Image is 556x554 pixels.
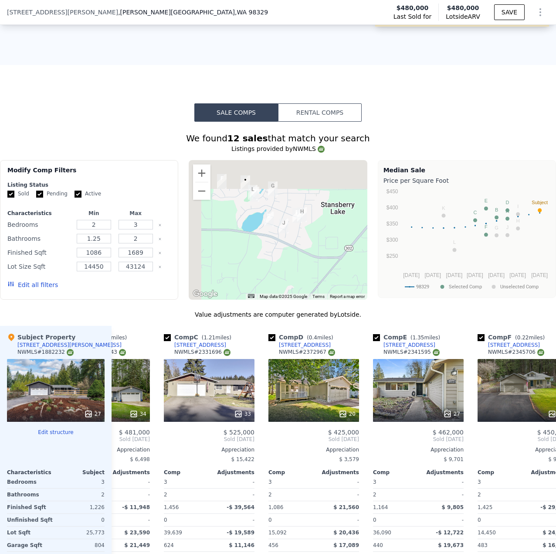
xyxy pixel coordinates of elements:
input: Sold [7,191,14,198]
div: - [106,476,150,488]
div: 14026 132nd St NW [264,212,274,226]
span: $ 17,089 [333,542,359,548]
div: Comp F [478,333,548,342]
span: 624 [164,542,174,548]
div: 1,226 [58,501,105,513]
text: [DATE] [467,272,483,278]
div: 2 [373,489,417,501]
div: - [315,476,359,488]
span: $ 20,436 [333,530,359,536]
div: - [211,476,254,488]
div: - [106,489,150,501]
div: Adjustments [105,469,150,476]
div: 34 [129,410,146,418]
a: [STREET_ADDRESS] [373,342,435,349]
div: 804 [58,539,105,551]
span: Sold [DATE] [268,436,359,443]
div: NWMLS # 2341595 [383,349,440,356]
span: , [PERSON_NAME][GEOGRAPHIC_DATA] [118,8,268,17]
span: 1.21 [203,335,215,341]
a: Terms (opens in new tab) [312,294,325,299]
span: 456 [268,542,278,548]
div: - [420,489,464,501]
span: $480,000 [447,4,479,11]
span: Sold [DATE] [373,436,464,443]
div: Comp [478,469,523,476]
div: Characteristics [7,210,71,217]
span: 3 [373,479,376,485]
button: Clear [158,223,162,227]
text: $250 [386,253,398,259]
span: ( miles) [303,335,336,341]
span: $ 3,579 [339,456,359,462]
div: NWMLS # 1882232 [17,349,74,356]
div: Bathrooms [7,489,54,501]
img: NWMLS Logo [318,146,325,153]
div: [STREET_ADDRESS][PERSON_NAME] [17,342,113,349]
span: [STREET_ADDRESS][PERSON_NAME] [7,8,118,17]
span: $ 6,498 [130,456,150,462]
span: Last Sold for [393,12,432,21]
span: $ 11,146 [229,542,254,548]
span: $ 9,701 [444,456,464,462]
div: Unfinished Sqft [7,514,54,526]
button: Sale Comps [194,103,278,122]
div: 14419 Holiday Dr NW [241,175,250,190]
label: Active [75,190,101,198]
span: -$ 12,722 [436,530,464,536]
text: L [453,239,456,245]
span: $ 21,449 [124,542,150,548]
span: -$ 11,948 [122,504,150,510]
div: Bedrooms [7,476,54,488]
div: Modify Comp Filters [7,166,171,181]
span: 1,164 [373,504,388,510]
div: - [106,514,150,526]
div: 13611 Sandy Point East NW [248,185,258,200]
div: Subject Property [7,333,75,342]
text: A [506,209,509,214]
text: F [485,224,488,229]
span: 440 [373,542,383,548]
div: 13114 139th Ave NW [279,219,288,233]
div: 13624 142nd Ave NW [268,181,278,196]
text: [DATE] [509,272,526,278]
text: Subject [532,200,548,205]
div: NWMLS # 2331696 [174,349,231,356]
span: $ 462,000 [433,429,464,436]
button: Edit all filters [7,280,58,289]
button: Clear [158,265,162,269]
text: C [473,210,477,215]
button: Rental Comps [278,103,362,122]
img: Google [191,288,220,300]
div: Lot Sqft [7,527,54,539]
span: Lotside ARV [446,12,480,21]
span: 3 [164,479,167,485]
div: Appreciation [268,446,359,453]
div: [STREET_ADDRESS] [383,342,435,349]
span: $480,000 [397,3,429,12]
div: Comp [268,469,314,476]
div: Comp D [268,333,337,342]
text: E [484,198,487,203]
img: NWMLS Logo [328,349,335,356]
div: [STREET_ADDRESS] [488,342,540,349]
span: , WA 98329 [235,9,268,16]
div: - [315,489,359,501]
button: Keyboard shortcuts [248,294,254,298]
a: [STREET_ADDRESS] [164,342,226,349]
text: [DATE] [403,272,420,278]
span: $ 525,000 [224,429,254,436]
button: SAVE [494,4,525,20]
span: $ 9,805 [442,504,464,510]
text: G [495,225,498,230]
a: [STREET_ADDRESS] [478,342,540,349]
span: $ 425,000 [328,429,359,436]
span: 483 [478,542,488,548]
div: 13302 138th Ave NW [292,208,302,223]
span: $ 21,560 [333,504,359,510]
div: Finished Sqft [7,501,54,513]
span: -$ 19,589 [227,530,254,536]
span: $ 19,673 [438,542,464,548]
text: [DATE] [424,272,441,278]
div: Characteristics [7,469,56,476]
